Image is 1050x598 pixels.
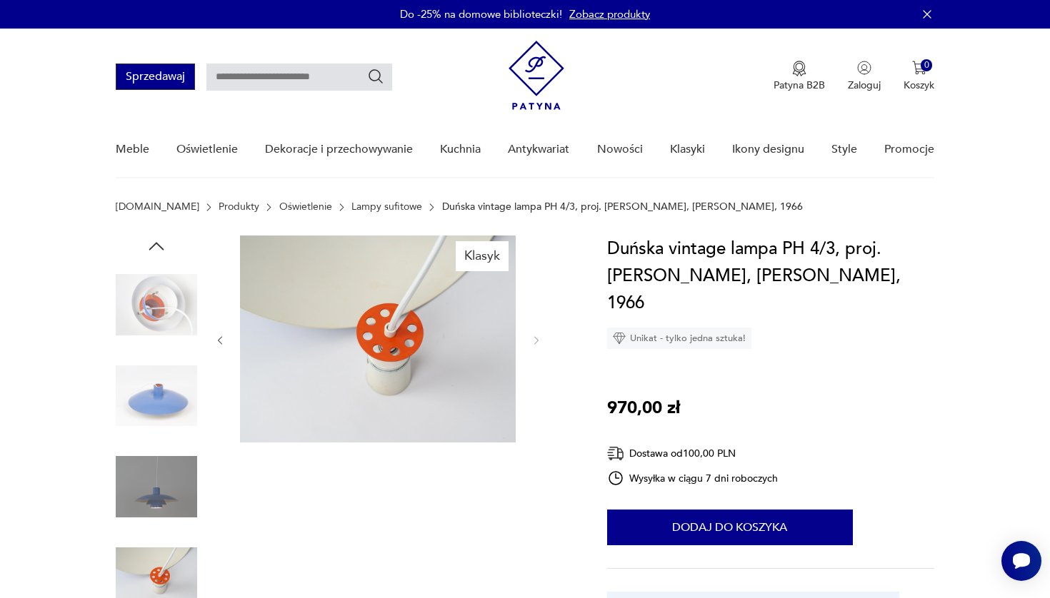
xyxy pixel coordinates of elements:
[884,122,934,177] a: Promocje
[607,395,680,422] p: 970,00 zł
[219,201,259,213] a: Produkty
[607,328,751,349] div: Unikat - tylko jedna sztuka!
[509,41,564,110] img: Patyna - sklep z meblami i dekoracjami vintage
[904,61,934,92] button: 0Koszyk
[848,61,881,92] button: Zaloguj
[240,235,516,442] img: Zdjęcie produktu Duńska vintage lampa PH 4/3, proj. Poul Henningsen, Louis Poulsen, 1966
[607,470,779,487] div: Wysyłka w ciągu 7 dni roboczych
[607,445,779,462] div: Dostawa od 100,00 PLN
[279,201,332,213] a: Oświetlenie
[607,235,935,317] h1: Duńska vintage lampa PH 4/3, proj. [PERSON_NAME], [PERSON_NAME], 1966
[456,241,509,271] div: Klasyk
[440,122,481,177] a: Kuchnia
[774,61,825,92] a: Ikona medaluPatyna B2B
[351,201,422,213] a: Lampy sufitowe
[607,445,624,462] img: Ikona dostawy
[848,78,881,92] p: Zaloguj
[116,264,197,345] img: Zdjęcie produktu Duńska vintage lampa PH 4/3, proj. Poul Henningsen, Louis Poulsen, 1966
[792,61,806,76] img: Ikona medalu
[116,73,195,83] a: Sprzedawaj
[116,355,197,437] img: Zdjęcie produktu Duńska vintage lampa PH 4/3, proj. Poul Henningsen, Louis Poulsen, 1966
[670,122,705,177] a: Klasyki
[1001,541,1041,581] iframe: Smartsupp widget button
[774,61,825,92] button: Patyna B2B
[831,122,857,177] a: Style
[265,122,413,177] a: Dekoracje i przechowywanie
[116,64,195,90] button: Sprzedawaj
[176,122,238,177] a: Oświetlenie
[116,446,197,527] img: Zdjęcie produktu Duńska vintage lampa PH 4/3, proj. Poul Henningsen, Louis Poulsen, 1966
[857,61,871,75] img: Ikonka użytkownika
[116,201,199,213] a: [DOMAIN_NAME]
[569,7,650,21] a: Zobacz produkty
[597,122,643,177] a: Nowości
[116,122,149,177] a: Meble
[912,61,926,75] img: Ikona koszyka
[904,78,934,92] p: Koszyk
[774,78,825,92] p: Patyna B2B
[367,68,384,85] button: Szukaj
[613,332,626,345] img: Ikona diamentu
[607,510,853,545] button: Dodaj do koszyka
[732,122,804,177] a: Ikony designu
[508,122,569,177] a: Antykwariat
[921,59,933,71] div: 0
[442,201,803,213] p: Duńska vintage lampa PH 4/3, proj. [PERSON_NAME], [PERSON_NAME], 1966
[400,7,562,21] p: Do -25% na domowe biblioteczki!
